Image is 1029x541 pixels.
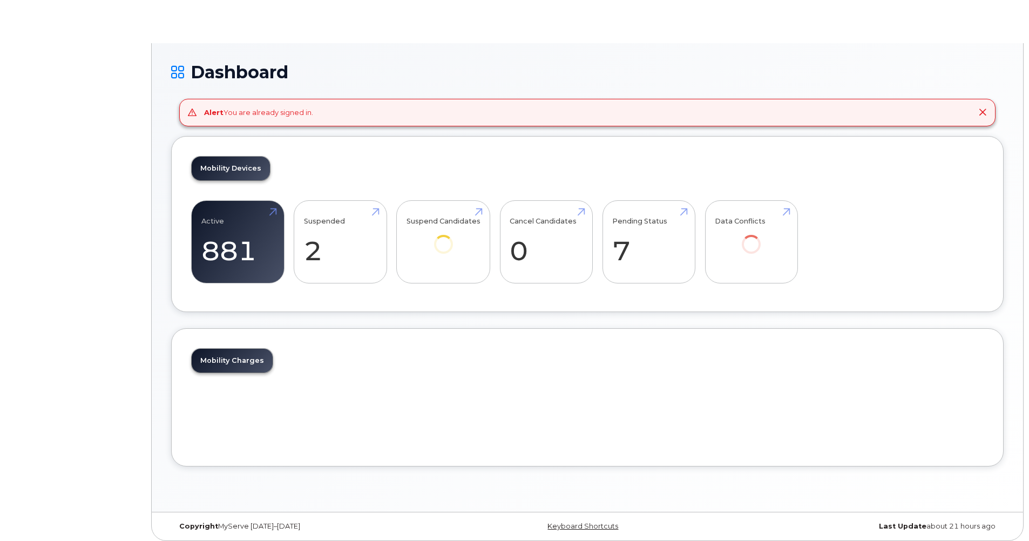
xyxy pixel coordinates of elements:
[201,206,274,278] a: Active 881
[192,157,270,180] a: Mobility Devices
[407,206,480,268] a: Suspend Candidates
[715,206,788,268] a: Data Conflicts
[192,349,273,373] a: Mobility Charges
[612,206,685,278] a: Pending Status 7
[726,522,1004,531] div: about 21 hours ago
[171,522,449,531] div: MyServe [DATE]–[DATE]
[204,108,224,117] strong: Alert
[304,206,377,278] a: Suspended 2
[179,522,218,530] strong: Copyright
[879,522,926,530] strong: Last Update
[547,522,618,530] a: Keyboard Shortcuts
[510,206,583,278] a: Cancel Candidates 0
[171,63,1004,82] h1: Dashboard
[204,107,313,118] div: You are already signed in.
